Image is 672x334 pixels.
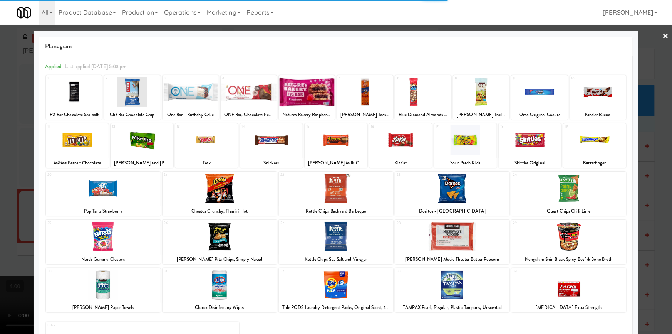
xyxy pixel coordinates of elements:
div: Kettle Chips Sea Salt and Vinegar [280,255,392,264]
div: ONE Bar, Chocolate Peanut Butter Cup [222,110,276,120]
div: 30[PERSON_NAME] Paper Towels [46,268,160,312]
div: Kinder Bueno [571,110,625,120]
div: Pop Tarts Strawberry [47,206,159,216]
div: [MEDICAL_DATA] Extra Strength [511,303,626,312]
div: Butterfinger [563,158,626,168]
div: 27 [280,220,336,226]
div: Blue Diamond Almonds Smokehouse [395,110,451,120]
div: 10 [571,75,598,82]
div: 29 [513,220,569,226]
div: Nerds Gummy Clusters [46,255,160,264]
div: 8[PERSON_NAME] Trail Mix [453,75,509,120]
div: 24Quest Chips Chili Lime [511,172,626,216]
div: Nature's Bakery Raspberry Fig Bar [280,110,334,120]
div: [PERSON_NAME] Trail Mix [454,110,508,120]
div: 12 [112,123,142,130]
div: 7 [397,75,423,82]
div: Twix [175,158,238,168]
div: TAMPAX Pearl, Regular, Plastic Tampons, Unscented [396,303,508,312]
div: 7Blue Diamond Almonds Smokehouse [395,75,451,120]
div: 16KitKat [369,123,432,168]
div: 1 [47,75,74,82]
div: Twix [176,158,237,168]
div: 3One Bar - Birthday Cake [163,75,219,120]
div: [PERSON_NAME] Pita Chips, Simply Naked [164,255,276,264]
div: 5Nature's Bakery Raspberry Fig Bar [279,75,335,120]
div: [PERSON_NAME] Paper Towels [47,303,159,312]
div: 6 [339,75,365,82]
div: 19 [565,123,595,130]
div: 28[PERSON_NAME] Movie Theater Butter Popcorn [395,220,509,264]
div: M&M's Peanut Chocolate [46,158,109,168]
div: [PERSON_NAME] Milk Chocolate Peanut Butter [305,158,367,168]
div: One Bar - Birthday Cake [164,110,218,120]
div: [PERSON_NAME] Toast Chee Peanut Butter [337,110,393,120]
div: 34[MEDICAL_DATA] Extra Strength [511,268,626,312]
div: 12[PERSON_NAME] and [PERSON_NAME] Original [111,123,173,168]
div: 17Sour Patch Kids [434,123,497,168]
a: × [663,25,669,49]
div: [PERSON_NAME] Trail Mix [453,110,509,120]
div: Clorox Disinfecting Wipes [163,303,277,312]
div: 18 [500,123,530,130]
div: Quest Chips Chili Lime [511,206,626,216]
div: Quest Chips Chili Lime [513,206,625,216]
div: [PERSON_NAME] and [PERSON_NAME] Original [111,158,173,168]
div: Tide PODS Laundry Detergent Packs, Original Scent, 16 Count [279,303,393,312]
div: Kettle Chips Backyard Barbeque [280,206,392,216]
div: 10Kinder Bueno [570,75,626,120]
div: 21 [164,172,220,178]
div: 25Nerds Gummy Clusters [46,220,160,264]
div: M&M's Peanut Chocolate [47,158,107,168]
div: Nerds Gummy Clusters [47,255,159,264]
div: 20 [47,172,103,178]
div: Kettle Chips Sea Salt and Vinegar [279,255,393,264]
div: 18Skittles Original [499,123,561,168]
div: 6[PERSON_NAME] Toast Chee Peanut Butter [337,75,393,120]
div: [PERSON_NAME] Movie Theater Butter Popcorn [396,255,508,264]
div: [PERSON_NAME] Movie Theater Butter Popcorn [395,255,509,264]
div: 9 [513,75,540,82]
div: KitKat [369,158,432,168]
div: 17 [436,123,465,130]
div: 2 [106,75,132,82]
div: 14Snickers [240,123,303,168]
div: Sour Patch Kids [435,158,496,168]
div: KitKat [370,158,431,168]
div: RX Bar Chocolate Sea Salt [46,110,102,120]
div: Skittles Original [500,158,560,168]
div: 34 [513,268,569,275]
div: 22 [280,172,336,178]
div: Clorox Disinfecting Wipes [164,303,276,312]
div: [MEDICAL_DATA] Extra Strength [513,303,625,312]
div: Nature's Bakery Raspberry Fig Bar [279,110,335,120]
div: 32 [280,268,336,275]
div: 14 [241,123,271,130]
div: Skittles Original [499,158,561,168]
div: Sour Patch Kids [434,158,497,168]
div: One Bar - Birthday Cake [163,110,219,120]
div: RX Bar Chocolate Sea Salt [47,110,101,120]
div: [PERSON_NAME] Toast Chee Peanut Butter [338,110,392,120]
div: 22Kettle Chips Backyard Barbeque [279,172,393,216]
div: Snickers [241,158,302,168]
div: 33 [397,268,452,275]
div: Butterfinger [565,158,625,168]
div: [PERSON_NAME] Pita Chips, Simply Naked [163,255,277,264]
div: [PERSON_NAME] and [PERSON_NAME] Original [112,158,172,168]
div: 31 [164,268,220,275]
div: 29Nongshim Shin Black Spicy Beef & Bone Broth [511,220,626,264]
div: Snickers [240,158,303,168]
div: Tide PODS Laundry Detergent Packs, Original Scent, 16 Count [280,303,392,312]
div: Cheetos Crunchy, Flamin' Hot [164,206,276,216]
div: [PERSON_NAME] Milk Chocolate Peanut Butter [306,158,366,168]
div: 16 [371,123,401,130]
div: 4ONE Bar, Chocolate Peanut Butter Cup [221,75,277,120]
div: 31Clorox Disinfecting Wipes [163,268,277,312]
div: 21Cheetos Crunchy, Flamin' Hot [163,172,277,216]
div: 24 [513,172,569,178]
div: Oreo Original Cookie [513,110,566,120]
div: 23Doritos - [GEOGRAPHIC_DATA] [395,172,509,216]
div: TAMPAX Pearl, Regular, Plastic Tampons, Unscented [395,303,509,312]
div: Kettle Chips Backyard Barbeque [279,206,393,216]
